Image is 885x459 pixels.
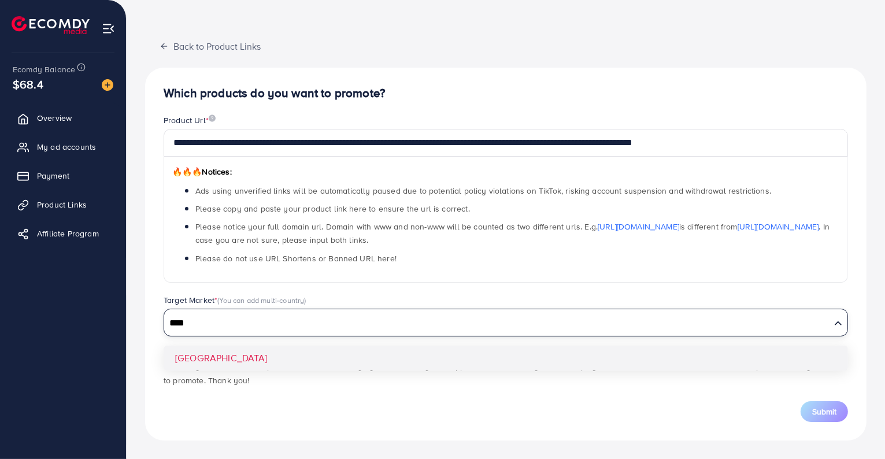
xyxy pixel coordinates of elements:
[37,199,87,210] span: Product Links
[9,135,117,158] a: My ad accounts
[37,112,72,124] span: Overview
[9,164,117,187] a: Payment
[195,185,771,197] span: Ads using unverified links will be automatically paused due to potential policy violations on Tik...
[164,114,216,126] label: Product Url
[9,193,117,216] a: Product Links
[9,106,117,129] a: Overview
[12,16,90,34] img: logo
[164,86,848,101] h4: Which products do you want to promote?
[13,76,43,92] span: $68.4
[164,309,848,336] div: Search for option
[812,406,836,417] span: Submit
[164,360,848,387] p: *Note: If you use unverified product links, the Ecomdy system will notify the support team to rev...
[164,294,306,306] label: Target Market
[209,114,216,122] img: image
[102,79,113,91] img: image
[172,166,232,177] span: Notices:
[217,295,306,305] span: (You can add multi-country)
[195,203,470,214] span: Please copy and paste your product link here to ensure the url is correct.
[9,222,117,245] a: Affiliate Program
[37,170,69,182] span: Payment
[836,407,876,450] iframe: Chat
[102,22,115,35] img: menu
[37,141,96,153] span: My ad accounts
[13,64,75,75] span: Ecomdy Balance
[195,253,397,264] span: Please do not use URL Shortens or Banned URL here!
[172,166,202,177] span: 🔥🔥🔥
[801,401,848,422] button: Submit
[195,221,830,246] span: Please notice your full domain url. Domain with www and non-www will be counted as two different ...
[164,346,848,371] li: [GEOGRAPHIC_DATA]
[738,221,819,232] a: [URL][DOMAIN_NAME]
[598,221,679,232] a: [URL][DOMAIN_NAME]
[165,314,830,332] input: Search for option
[145,34,275,58] button: Back to Product Links
[37,228,99,239] span: Affiliate Program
